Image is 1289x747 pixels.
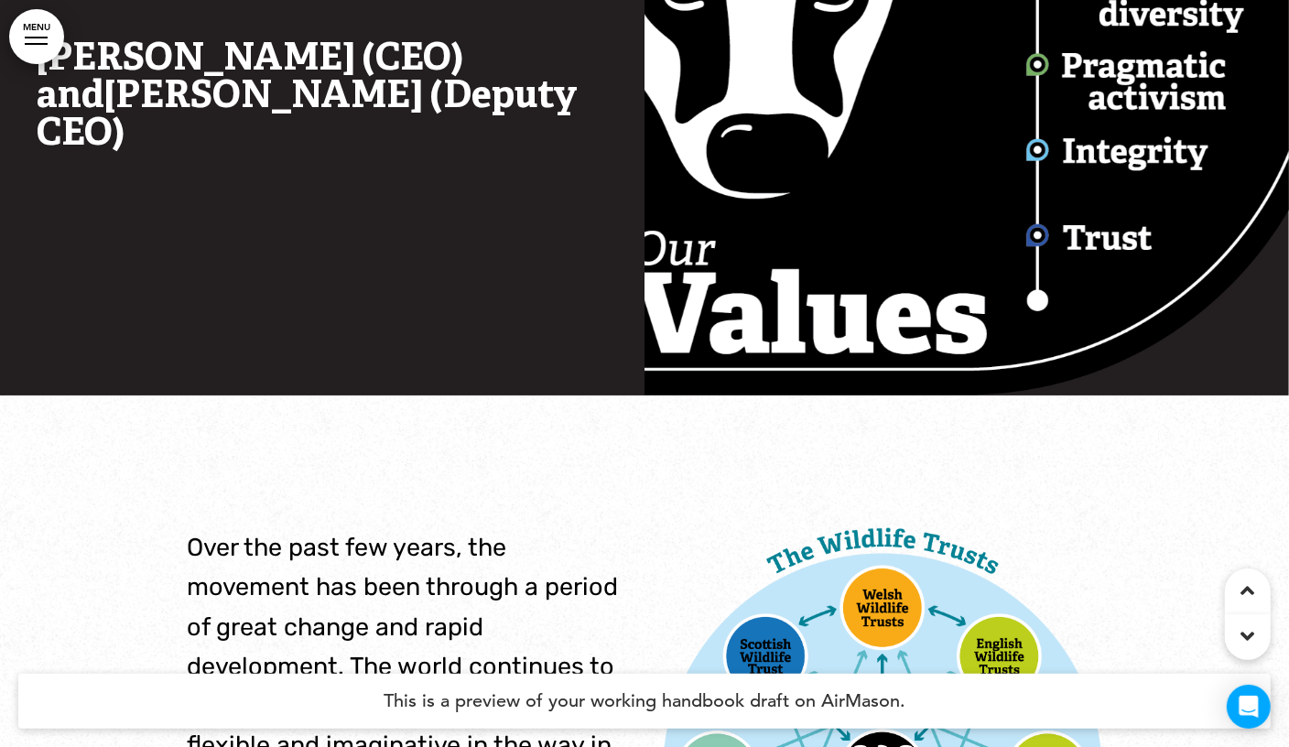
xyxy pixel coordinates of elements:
[37,74,104,121] span: and
[18,674,1271,729] h4: This is a preview of your working handbook draft on AirMason.
[1227,685,1271,729] div: Open Intercom Messenger
[37,74,578,158] span: [PERSON_NAME] (Deputy CEO)
[37,37,463,83] span: [PERSON_NAME] (CEO)
[9,9,64,64] a: MENU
